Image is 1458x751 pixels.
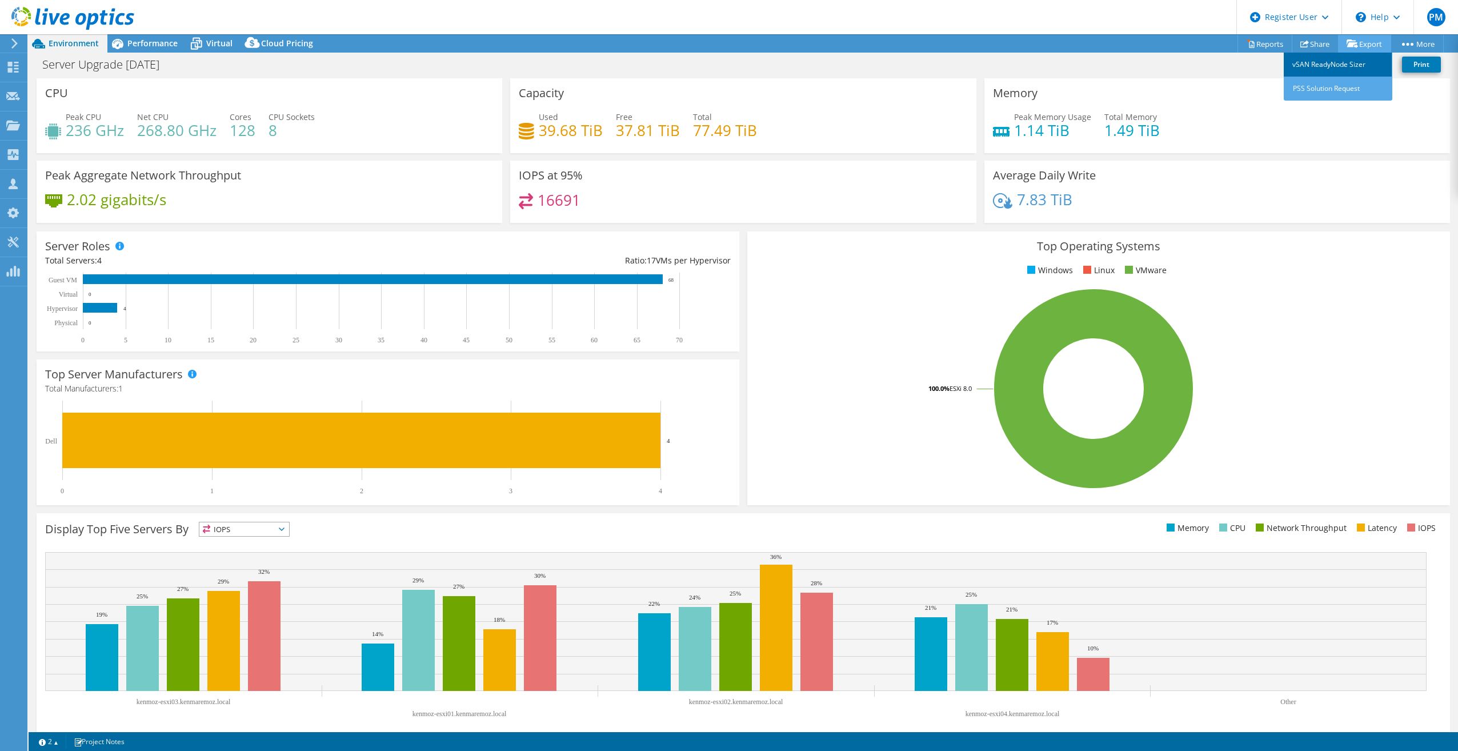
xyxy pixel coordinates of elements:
li: Windows [1024,264,1073,277]
h4: 2.02 gigabits/s [67,193,166,206]
h4: 128 [230,124,255,137]
a: Project Notes [66,734,133,749]
text: 18% [494,616,505,623]
text: 17% [1047,619,1058,626]
h1: Server Upgrade [DATE] [37,58,177,71]
li: CPU [1216,522,1245,534]
h4: 236 GHz [66,124,124,137]
span: Environment [49,38,99,49]
text: 25% [137,593,148,600]
span: Peak Memory Usage [1014,111,1091,122]
text: 65 [634,336,640,344]
h3: Average Daily Write [993,169,1096,182]
text: 0 [61,487,64,495]
text: 20 [250,336,257,344]
text: 2 [360,487,363,495]
text: 25 [293,336,299,344]
text: 30 [335,336,342,344]
text: 4 [123,306,126,311]
h3: Server Roles [45,240,110,253]
span: Free [616,111,632,122]
text: 4 [659,487,662,495]
span: 17 [647,255,656,266]
tspan: 100.0% [928,384,950,393]
li: Latency [1354,522,1397,534]
text: 27% [453,583,464,590]
h4: 8 [269,124,315,137]
text: 14% [372,630,383,637]
li: Linux [1080,264,1115,277]
h3: IOPS at 95% [519,169,583,182]
text: 70 [676,336,683,344]
svg: \n [1356,12,1366,22]
div: Ratio: VMs per Hypervisor [388,254,731,267]
span: Cores [230,111,251,122]
text: 36% [770,553,782,560]
text: 35 [378,336,384,344]
h3: Capacity [519,87,564,99]
span: Total Memory [1104,111,1157,122]
li: IOPS [1404,522,1436,534]
span: Performance [127,38,178,49]
a: Export [1338,35,1391,53]
text: Hypervisor [47,305,78,313]
div: Total Servers: [45,254,388,267]
text: 3 [509,487,512,495]
text: 28% [811,580,822,586]
text: 1 [210,487,214,495]
text: Physical [54,319,78,327]
text: kenmoz-esxi01.kenmaremoz.local [412,710,507,718]
span: Virtual [206,38,233,49]
a: Share [1292,35,1339,53]
span: IOPS [199,522,289,536]
span: Used [539,111,558,122]
text: 29% [218,578,229,585]
text: 32% [258,568,270,575]
text: 0 [89,320,91,326]
h3: Top Server Manufacturers [45,368,183,381]
text: 50 [506,336,512,344]
text: 22% [648,600,660,607]
span: Total [693,111,712,122]
text: 27% [177,585,189,592]
h4: 16691 [538,194,580,206]
text: Dell [45,437,57,445]
text: 29% [412,577,424,584]
text: 15 [207,336,214,344]
text: 24% [689,594,700,601]
a: Print [1402,57,1441,73]
h4: 7.83 TiB [1017,193,1072,206]
a: vSAN ReadyNode Sizer [1284,53,1392,77]
text: 5 [124,336,127,344]
h3: Top Operating Systems [756,240,1441,253]
text: Other [1280,698,1296,706]
span: CPU Sockets [269,111,315,122]
text: 10% [1087,645,1099,652]
text: kenmoz-esxi04.kenmaremoz.local [966,710,1060,718]
text: Guest VM [49,276,77,284]
h4: 1.14 TiB [1014,124,1091,137]
text: 4 [667,437,670,444]
text: Virtual [59,290,78,298]
text: 0 [89,291,91,297]
text: 60 [591,336,598,344]
span: Net CPU [137,111,169,122]
h3: Memory [993,87,1038,99]
a: PSS Solution Request [1284,77,1392,101]
text: 40 [420,336,427,344]
text: 30% [534,572,546,579]
span: Cloud Pricing [261,38,313,49]
span: 4 [97,255,102,266]
text: 0 [81,336,85,344]
h3: CPU [45,87,68,99]
tspan: ESXi 8.0 [950,384,972,393]
text: 21% [925,604,936,611]
span: PM [1427,8,1445,26]
a: More [1391,35,1444,53]
text: kenmoz-esxi02.kenmaremoz.local [689,698,783,706]
text: 45 [463,336,470,344]
text: 55 [548,336,555,344]
text: kenmoz-esxi03.kenmaremoz.local [137,698,231,706]
text: 68 [668,277,674,283]
span: 1 [118,383,123,394]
